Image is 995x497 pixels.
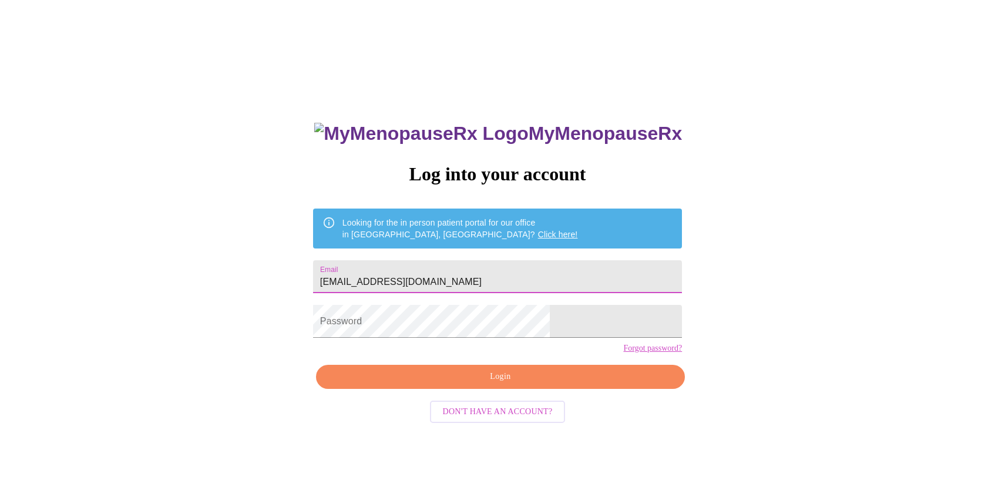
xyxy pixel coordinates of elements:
[342,212,578,245] div: Looking for the in person patient portal for our office in [GEOGRAPHIC_DATA], [GEOGRAPHIC_DATA]?
[313,163,682,185] h3: Log into your account
[443,405,553,419] span: Don't have an account?
[316,365,685,389] button: Login
[314,123,528,145] img: MyMenopauseRx Logo
[330,370,671,384] span: Login
[538,230,578,239] a: Click here!
[427,406,569,416] a: Don't have an account?
[314,123,682,145] h3: MyMenopauseRx
[623,344,682,353] a: Forgot password?
[430,401,566,424] button: Don't have an account?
